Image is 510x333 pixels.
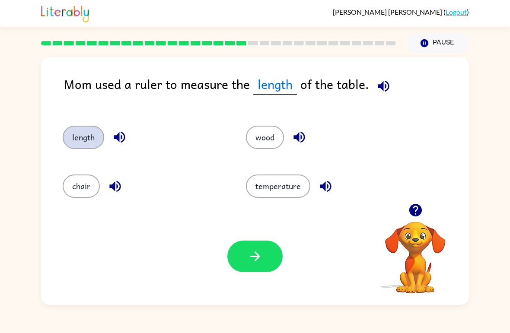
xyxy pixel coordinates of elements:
div: ( ) [333,8,469,16]
span: length [253,74,297,95]
button: Pause [406,33,469,53]
span: [PERSON_NAME] [PERSON_NAME] [333,8,443,16]
button: temperature [246,174,310,198]
video: Your browser must support playing .mp4 files to use Literably. Please try using another browser. [372,208,459,295]
button: wood [246,126,284,149]
div: Mom used a ruler to measure the of the table. [64,74,469,108]
a: Logout [446,8,467,16]
img: Literably [41,3,89,22]
button: chair [63,174,100,198]
button: length [63,126,104,149]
